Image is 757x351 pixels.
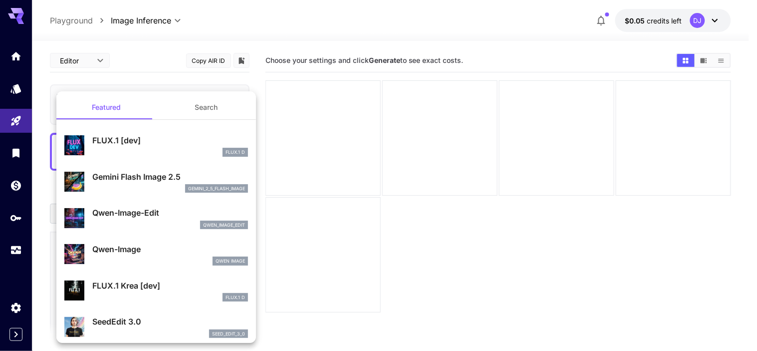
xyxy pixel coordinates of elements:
[64,130,248,161] div: FLUX.1 [dev]FLUX.1 D
[56,95,156,119] button: Featured
[64,203,248,233] div: Qwen-Image-Editqwen_image_edit
[226,149,245,156] p: FLUX.1 D
[203,222,245,229] p: qwen_image_edit
[92,134,248,146] p: FLUX.1 [dev]
[92,316,248,328] p: SeedEdit 3.0
[212,331,245,338] p: seed_edit_3_0
[226,294,245,301] p: FLUX.1 D
[64,167,248,197] div: Gemini Flash Image 2.5gemini_2_5_flash_image
[156,95,256,119] button: Search
[216,258,245,265] p: Qwen Image
[64,312,248,342] div: SeedEdit 3.0seed_edit_3_0
[92,243,248,255] p: Qwen-Image
[92,171,248,183] p: Gemini Flash Image 2.5
[64,276,248,306] div: FLUX.1 Krea [dev]FLUX.1 D
[92,207,248,219] p: Qwen-Image-Edit
[64,239,248,270] div: Qwen-ImageQwen Image
[92,280,248,292] p: FLUX.1 Krea [dev]
[188,185,245,192] p: gemini_2_5_flash_image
